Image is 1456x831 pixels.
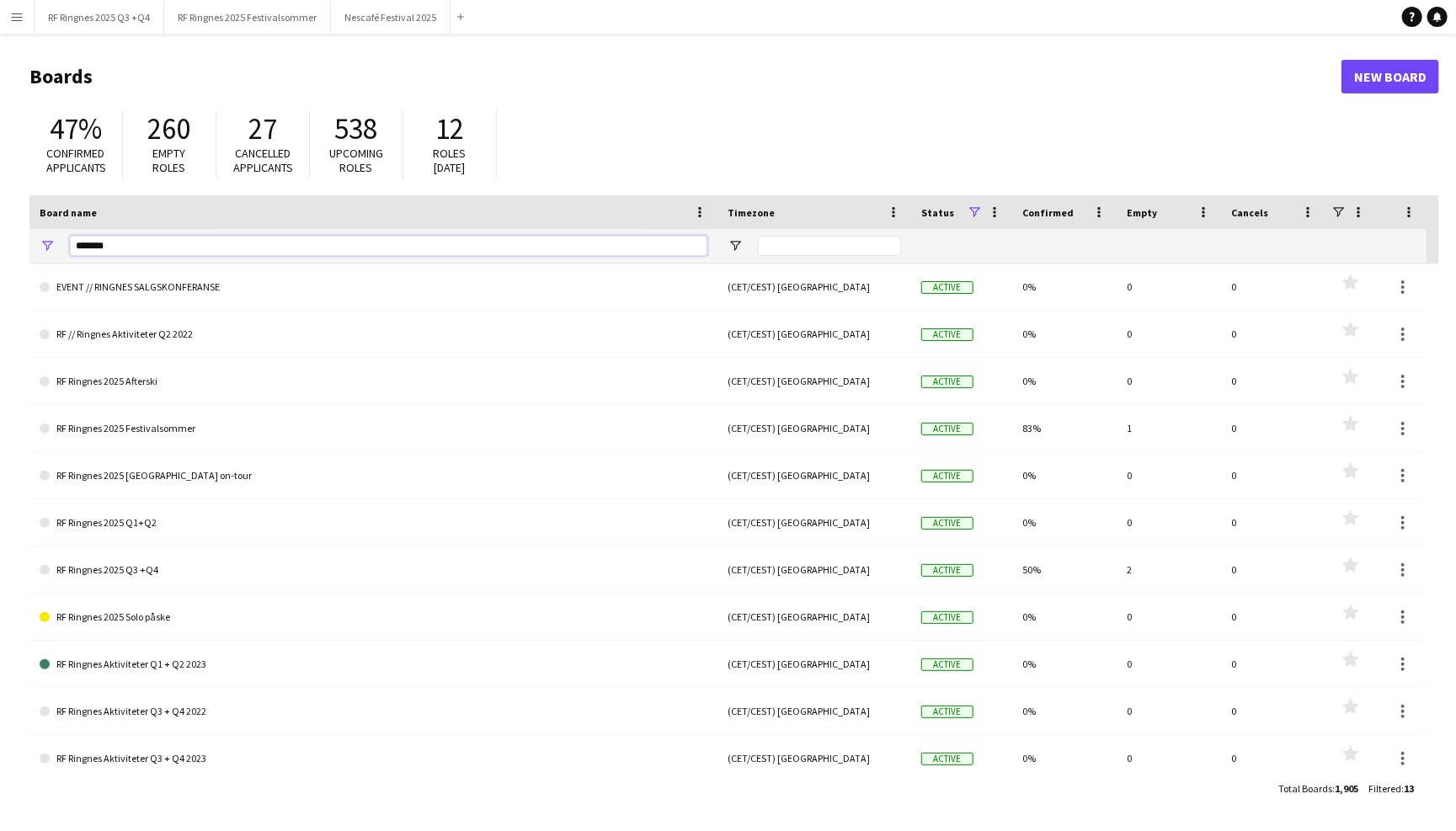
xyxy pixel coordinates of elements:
[233,146,293,175] span: Cancelled applicants
[921,206,954,219] span: Status
[40,594,707,641] a: RF Ringnes 2025 Solo påske
[717,405,911,451] div: (CET/CEST) [GEOGRAPHIC_DATA]
[921,470,973,482] span: Active
[717,311,911,357] div: (CET/CEST) [GEOGRAPHIC_DATA]
[40,264,707,311] a: EVENT // RINGNES SALGSKONFERANSE
[1221,641,1325,687] div: 0
[921,281,973,294] span: Active
[717,546,911,593] div: (CET/CEST) [GEOGRAPHIC_DATA]
[921,706,973,718] span: Active
[1404,782,1414,795] span: 13
[921,517,973,530] span: Active
[40,641,707,688] a: RF Ringnes Aktiviteter Q1 + Q2 2023
[1117,499,1221,546] div: 0
[1012,405,1117,451] div: 83%
[1012,688,1117,734] div: 0%
[40,358,707,405] a: RF Ringnes 2025 Afterski
[728,238,743,253] button: Open Filter Menu
[717,594,911,640] div: (CET/CEST) [GEOGRAPHIC_DATA]
[921,611,973,624] span: Active
[717,688,911,734] div: (CET/CEST) [GEOGRAPHIC_DATA]
[1368,772,1414,805] div: :
[1221,311,1325,357] div: 0
[1221,452,1325,498] div: 0
[35,1,164,34] button: RF Ringnes 2025 Q3 +Q4
[717,735,911,781] div: (CET/CEST) [GEOGRAPHIC_DATA]
[40,311,707,358] a: RF // Ringnes Aktiviteter Q2 2022
[1012,311,1117,357] div: 0%
[40,206,97,219] span: Board name
[40,499,707,546] a: RF Ringnes 2025 Q1+Q2
[728,206,775,219] span: Timezone
[435,110,464,147] span: 12
[1012,546,1117,593] div: 50%
[1127,206,1157,219] span: Empty
[40,735,707,782] a: RF Ringnes Aktiviteter Q3 + Q4 2023
[1335,782,1358,795] span: 1,905
[1117,452,1221,498] div: 0
[921,753,973,765] span: Active
[29,64,1341,89] h1: Boards
[331,1,451,34] button: Nescafé Festival 2025
[1341,60,1439,93] a: New Board
[717,641,911,687] div: (CET/CEST) [GEOGRAPHIC_DATA]
[758,236,901,256] input: Timezone Filter Input
[434,146,467,175] span: Roles [DATE]
[1012,264,1117,310] div: 0%
[1117,735,1221,781] div: 0
[1231,206,1268,219] span: Cancels
[1012,358,1117,404] div: 0%
[1221,405,1325,451] div: 0
[40,688,707,735] a: RF Ringnes Aktiviteter Q3 + Q4 2022
[153,146,186,175] span: Empty roles
[921,564,973,577] span: Active
[1221,499,1325,546] div: 0
[50,110,102,147] span: 47%
[1012,594,1117,640] div: 0%
[717,499,911,546] div: (CET/CEST) [GEOGRAPHIC_DATA]
[1117,358,1221,404] div: 0
[1221,546,1325,593] div: 0
[1221,688,1325,734] div: 0
[1012,499,1117,546] div: 0%
[1117,594,1221,640] div: 0
[1221,594,1325,640] div: 0
[164,1,331,34] button: RF Ringnes 2025 Festivalsommer
[40,452,707,499] a: RF Ringnes 2025 [GEOGRAPHIC_DATA] on-tour
[46,146,106,175] span: Confirmed applicants
[40,546,707,594] a: RF Ringnes 2025 Q3 +Q4
[40,238,55,253] button: Open Filter Menu
[1221,264,1325,310] div: 0
[717,358,911,404] div: (CET/CEST) [GEOGRAPHIC_DATA]
[717,452,911,498] div: (CET/CEST) [GEOGRAPHIC_DATA]
[1117,264,1221,310] div: 0
[921,658,973,671] span: Active
[1221,735,1325,781] div: 0
[1368,782,1401,795] span: Filtered
[1012,452,1117,498] div: 0%
[1278,772,1358,805] div: :
[1117,405,1221,451] div: 1
[921,328,973,341] span: Active
[921,376,973,388] span: Active
[248,110,277,147] span: 27
[40,405,707,452] a: RF Ringnes 2025 Festivalsommer
[148,110,191,147] span: 260
[921,423,973,435] span: Active
[1221,358,1325,404] div: 0
[1117,311,1221,357] div: 0
[70,236,707,256] input: Board name Filter Input
[1117,546,1221,593] div: 2
[1278,782,1332,795] span: Total Boards
[1117,688,1221,734] div: 0
[335,110,378,147] span: 538
[1012,641,1117,687] div: 0%
[1022,206,1074,219] span: Confirmed
[1117,641,1221,687] div: 0
[329,146,383,175] span: Upcoming roles
[1012,735,1117,781] div: 0%
[717,264,911,310] div: (CET/CEST) [GEOGRAPHIC_DATA]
